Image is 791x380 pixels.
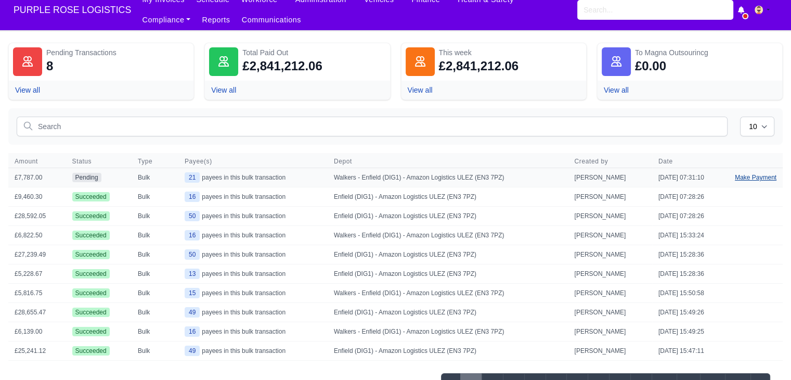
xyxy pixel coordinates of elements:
td: [DATE] 07:28:26 [652,207,729,226]
div: £2,841,212.06 [439,58,518,74]
td: Walkers - Enfield (DIG1) - Amazon Logistics ULEZ (EN3 7PZ) [328,322,568,341]
td: Bulk [132,264,178,284]
span: Succeeded [72,346,110,356]
div: To Magna Outsourincg [635,47,778,58]
td: [PERSON_NAME] [568,226,652,245]
a: View all [408,86,433,94]
td: [DATE] 15:49:26 [652,303,729,322]
span: Succeeded [72,327,110,336]
td: [DATE] 15:49:25 [652,322,729,341]
div: payees in this bulk transaction [185,192,321,202]
a: Reports [196,10,236,30]
td: [DATE] 07:28:26 [652,187,729,207]
td: Bulk [132,284,178,303]
td: £25,241.12 [8,341,66,361]
td: £6,139.00 [8,322,66,341]
td: [DATE] 15:33:24 [652,226,729,245]
span: pending [72,173,101,182]
div: payees in this bulk transaction [185,230,321,240]
span: Payee(s) [185,157,321,166]
span: Depot [334,157,562,166]
td: [PERSON_NAME] [568,322,652,341]
span: 50 [185,211,200,221]
span: Date [658,157,722,166]
span: Succeeded [72,308,110,317]
td: £5,228.67 [8,264,66,284]
td: [DATE] 07:31:10 [652,168,729,187]
td: Enfield (DIG1) - Amazon Logistics ULEZ (EN3 7PZ) [328,207,568,226]
td: [DATE] 15:28:36 [652,264,729,284]
td: £28,655.47 [8,303,66,322]
a: View all [211,86,236,94]
td: £5,816.75 [8,284,66,303]
span: 50 [185,249,200,260]
td: [DATE] 15:50:58 [652,284,729,303]
td: Enfield (DIG1) - Amazon Logistics ULEZ (EN3 7PZ) [328,187,568,207]
span: Created by [574,157,645,166]
div: payees in this bulk transaction [185,172,321,183]
span: Succeeded [72,192,110,201]
span: Succeeded [72,250,110,259]
div: payees in this bulk transaction [185,269,321,279]
td: £6,822.50 [8,226,66,245]
td: £27,239.49 [8,245,66,264]
td: Bulk [132,187,178,207]
div: Pending Transactions [46,47,189,58]
td: [PERSON_NAME] [568,207,652,226]
div: payees in this bulk transaction [185,326,321,337]
div: Total Paid Out [242,47,385,58]
div: 8 [46,58,53,74]
td: Walkers - Enfield (DIG1) - Amazon Logistics ULEZ (EN3 7PZ) [328,168,568,187]
span: Status [72,157,92,166]
a: Compliance [136,10,196,30]
span: Succeeded [72,269,110,278]
td: [DATE] 15:28:36 [652,245,729,264]
button: Type [138,157,161,166]
div: payees in this bulk transaction [185,249,321,260]
td: Bulk [132,341,178,361]
td: Walkers - Enfield (DIG1) - Amazon Logistics ULEZ (EN3 7PZ) [328,284,568,303]
td: £9,460.30 [8,187,66,207]
td: Bulk [132,168,178,187]
td: Bulk [132,303,178,322]
td: Enfield (DIG1) - Amazon Logistics ULEZ (EN3 7PZ) [328,303,568,322]
td: Enfield (DIG1) - Amazon Logistics ULEZ (EN3 7PZ) [328,245,568,264]
td: Enfield (DIG1) - Amazon Logistics ULEZ (EN3 7PZ) [328,264,568,284]
div: payees in this bulk transaction [185,288,321,298]
td: [PERSON_NAME] [568,168,652,187]
a: Communications [236,10,307,30]
iframe: Chat Widget [739,330,791,380]
a: View all [15,86,40,94]
span: 16 [185,192,200,202]
td: Bulk [132,322,178,341]
td: [DATE] 15:47:11 [652,341,729,361]
td: Enfield (DIG1) - Amazon Logistics ULEZ (EN3 7PZ) [328,341,568,361]
td: Bulk [132,226,178,245]
span: 13 [185,269,200,279]
span: 16 [185,230,200,240]
div: payees in this bulk transaction [185,346,321,356]
span: Succeeded [72,288,110,298]
span: 15 [185,288,200,298]
div: payees in this bulk transaction [185,307,321,318]
td: Walkers - Enfield (DIG1) - Amazon Logistics ULEZ (EN3 7PZ) [328,226,568,245]
td: Bulk [132,207,178,226]
span: Amount [15,157,60,166]
span: Succeeded [72,211,110,221]
td: [PERSON_NAME] [568,341,652,361]
td: [PERSON_NAME] [568,284,652,303]
span: Type [138,157,152,166]
a: View all [604,86,629,94]
span: 16 [185,326,200,337]
span: 49 [185,307,200,318]
button: Status [72,157,100,166]
td: Bulk [132,245,178,264]
div: payees in this bulk transaction [185,211,321,221]
div: £0.00 [635,58,666,74]
span: Succeeded [72,231,110,240]
td: £28,592.05 [8,207,66,226]
td: £7,787.00 [8,168,66,187]
span: 49 [185,346,200,356]
td: [PERSON_NAME] [568,187,652,207]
